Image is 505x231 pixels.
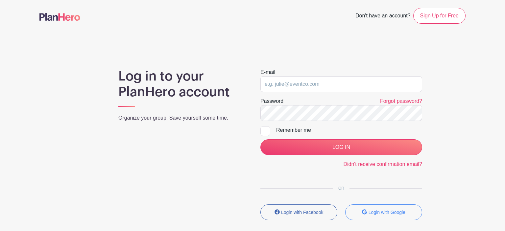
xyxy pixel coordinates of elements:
a: Sign Up for Free [413,8,466,24]
div: Remember me [276,126,422,134]
button: Login with Facebook [260,204,337,220]
input: LOG IN [260,139,422,155]
h1: Log in to your PlanHero account [118,68,245,100]
a: Forgot password? [380,98,422,104]
small: Login with Google [369,210,405,215]
img: logo-507f7623f17ff9eddc593b1ce0a138ce2505c220e1c5a4e2b4648c50719b7d32.svg [39,13,80,21]
input: e.g. julie@eventco.com [260,76,422,92]
label: E-mail [260,68,275,76]
p: Organize your group. Save yourself some time. [118,114,245,122]
a: Didn't receive confirmation email? [343,161,422,167]
label: Password [260,97,283,105]
small: Login with Facebook [281,210,323,215]
span: Don't have an account? [355,9,411,24]
button: Login with Google [345,204,422,220]
span: OR [333,186,349,191]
